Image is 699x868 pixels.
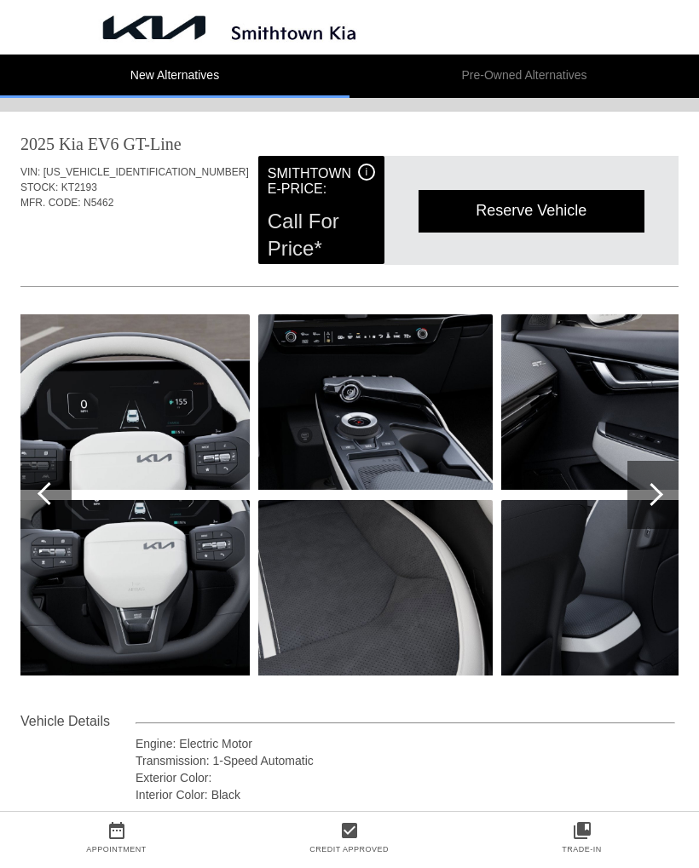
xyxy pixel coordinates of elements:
div: Transmission: 1-Speed Automatic [136,752,675,769]
div: 2025 Kia EV6 [20,132,119,156]
div: Interior Color: Black [136,786,675,803]
div: i [358,164,375,181]
span: KT2193 [61,181,97,193]
span: MFR. CODE: [20,197,81,209]
img: New-2025-Kia-EV6-GT-Line-ID19745184226-aHR0cDovL2ltYWdlcy51bml0c2ludmVudG9yeS5jb20vdXBsb2Fkcy9waG... [258,314,493,490]
div: Call For Price* [268,199,375,271]
img: New-2025-Kia-EV6-GT-Line-ID19745184229-aHR0cDovL2ltYWdlcy51bml0c2ludmVudG9yeS5jb20vdXBsb2Fkcy9waG... [258,500,493,675]
div: Quoted on [DATE] 7:53:26 PM [20,236,679,263]
a: collections_bookmark [465,820,698,841]
span: [US_VEHICLE_IDENTIFICATION_NUMBER] [43,166,249,178]
span: VIN: [20,166,40,178]
div: Engine: Electric Motor [136,735,675,752]
a: check_box [233,820,465,841]
img: New-2025-Kia-EV6-GT-Line-ID19745184223-aHR0cDovL2ltYWdlcy51bml0c2ludmVudG9yeS5jb20vdXBsb2Fkcy9waG... [15,500,250,675]
span: STOCK: [20,181,58,193]
div: Reserve Vehicle [419,190,644,232]
a: Credit Approved [309,845,389,854]
div: Smithtown E-Price: [268,164,375,199]
div: GT-Line [124,132,182,156]
div: Vehicle Details [20,711,136,732]
a: Trade-In [562,845,602,854]
span: N5462 [84,197,113,209]
img: New-2025-Kia-EV6-GT-Line-ID19745184220-aHR0cDovL2ltYWdlcy51bml0c2ludmVudG9yeS5jb20vdXBsb2Fkcy9waG... [15,314,250,490]
a: Appointment [86,845,147,854]
li: Pre-Owned Alternatives [349,55,699,98]
div: Exterior Color: [136,769,675,786]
